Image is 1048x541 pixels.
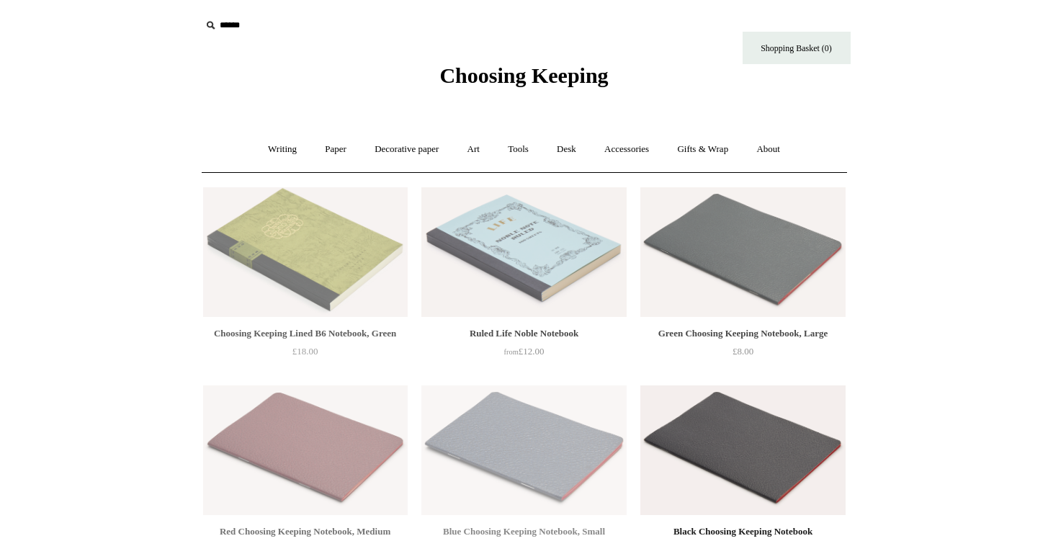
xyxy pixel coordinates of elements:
div: Choosing Keeping Lined B6 Notebook, Green [207,325,404,342]
span: £18.00 [292,346,318,357]
a: Accessories [591,130,662,169]
a: Shopping Basket (0) [743,32,851,64]
img: Black Choosing Keeping Notebook [640,385,845,515]
span: Choosing Keeping [439,63,608,87]
a: Writing [255,130,310,169]
a: Red Choosing Keeping Notebook, Medium Red Choosing Keeping Notebook, Medium [203,385,408,515]
a: Decorative paper [362,130,452,169]
a: Tools [495,130,542,169]
a: Desk [544,130,589,169]
a: Gifts & Wrap [664,130,741,169]
img: Green Choosing Keeping Notebook, Large [640,187,845,317]
a: Choosing Keeping [439,75,608,85]
a: Ruled Life Noble Notebook from£12.00 [421,325,626,384]
span: £12.00 [504,346,545,357]
div: Red Choosing Keeping Notebook, Medium [207,523,404,540]
a: Paper [312,130,359,169]
a: Black Choosing Keeping Notebook Black Choosing Keeping Notebook [640,385,845,515]
div: Blue Choosing Keeping Notebook, Small [425,523,622,540]
a: Art [454,130,493,169]
div: Green Choosing Keeping Notebook, Large [644,325,841,342]
a: About [743,130,793,169]
span: £8.00 [733,346,753,357]
img: Ruled Life Noble Notebook [421,187,626,317]
a: Green Choosing Keeping Notebook, Large Green Choosing Keeping Notebook, Large [640,187,845,317]
a: Ruled Life Noble Notebook Ruled Life Noble Notebook [421,187,626,317]
a: Choosing Keeping Lined B6 Notebook, Green Choosing Keeping Lined B6 Notebook, Green [203,187,408,317]
div: Black Choosing Keeping Notebook [644,523,841,540]
a: Green Choosing Keeping Notebook, Large £8.00 [640,325,845,384]
a: Choosing Keeping Lined B6 Notebook, Green £18.00 [203,325,408,384]
img: Blue Choosing Keeping Notebook, Small [421,385,626,515]
a: Blue Choosing Keeping Notebook, Small Blue Choosing Keeping Notebook, Small [421,385,626,515]
div: Ruled Life Noble Notebook [425,325,622,342]
img: Red Choosing Keeping Notebook, Medium [203,385,408,515]
img: Choosing Keeping Lined B6 Notebook, Green [203,187,408,317]
span: from [504,348,519,356]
